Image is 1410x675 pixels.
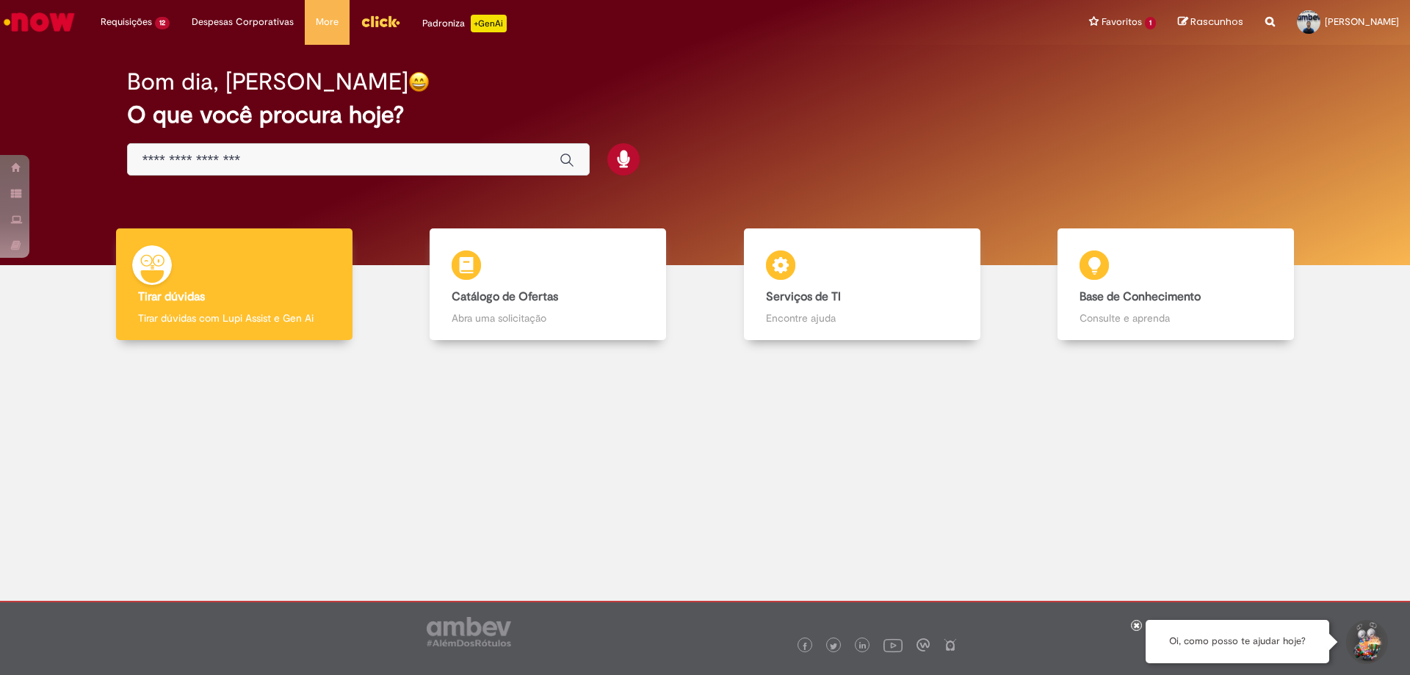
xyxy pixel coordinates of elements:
a: Base de Conhecimento Consulte e aprenda [1019,228,1334,341]
img: happy-face.png [408,71,430,93]
span: Rascunhos [1190,15,1243,29]
p: Encontre ajuda [766,311,958,325]
b: Tirar dúvidas [138,289,205,304]
p: Consulte e aprenda [1080,311,1272,325]
b: Base de Conhecimento [1080,289,1201,304]
span: Despesas Corporativas [192,15,294,29]
div: Oi, como posso te ajudar hoje? [1146,620,1329,663]
img: logo_footer_twitter.png [830,643,837,650]
h2: Bom dia, [PERSON_NAME] [127,69,408,95]
p: Abra uma solicitação [452,311,644,325]
b: Catálogo de Ofertas [452,289,558,304]
span: [PERSON_NAME] [1325,15,1399,28]
span: 12 [155,17,170,29]
img: click_logo_yellow_360x200.png [361,10,400,32]
img: logo_footer_youtube.png [883,635,903,654]
span: Requisições [101,15,152,29]
span: More [316,15,339,29]
a: Tirar dúvidas Tirar dúvidas com Lupi Assist e Gen Ai [77,228,391,341]
h2: O que você procura hoje? [127,102,1284,128]
b: Serviços de TI [766,289,841,304]
button: Iniciar Conversa de Suporte [1344,620,1388,664]
p: +GenAi [471,15,507,32]
img: logo_footer_facebook.png [801,643,809,650]
span: Favoritos [1102,15,1142,29]
div: Padroniza [422,15,507,32]
img: ServiceNow [1,7,77,37]
img: logo_footer_linkedin.png [859,642,867,651]
a: Rascunhos [1178,15,1243,29]
img: logo_footer_workplace.png [916,638,930,651]
p: Tirar dúvidas com Lupi Assist e Gen Ai [138,311,330,325]
img: logo_footer_ambev_rotulo_gray.png [427,617,511,646]
img: logo_footer_naosei.png [944,638,957,651]
a: Catálogo de Ofertas Abra uma solicitação [391,228,706,341]
span: 1 [1145,17,1156,29]
a: Serviços de TI Encontre ajuda [705,228,1019,341]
